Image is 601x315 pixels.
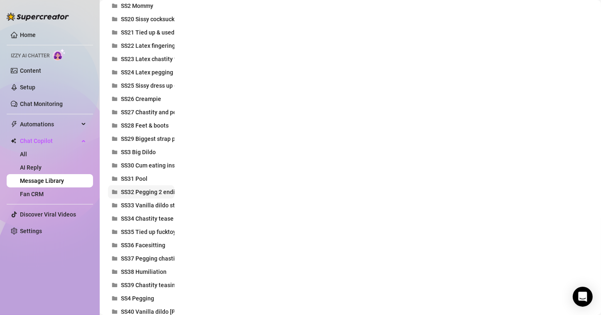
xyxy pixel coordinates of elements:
[112,269,118,275] span: folder
[20,118,79,131] span: Automations
[121,42,175,49] span: SS22 Latex fingering
[121,215,229,222] span: SS34 Chastity tease & denial in stockings
[108,225,174,239] button: SS35 Tied up fucktoy creampie
[121,242,165,249] span: SS36 Facesitting
[7,12,69,21] img: logo-BBDzfeDw.svg
[108,159,174,172] button: SS30 Cum eating instructions
[108,292,174,305] button: SS4 Pegging
[112,242,118,248] span: folder
[108,52,174,66] button: SS23 Latex chastity tease
[108,239,174,252] button: SS36 Facesitting
[20,84,35,91] a: Setup
[112,43,118,49] span: folder
[112,149,118,155] span: folder
[20,228,42,234] a: Settings
[108,39,174,52] button: SS22 Latex fingering
[121,69,173,76] span: SS24 Latex pegging
[112,162,118,168] span: folder
[121,122,169,129] span: SS28 Feet & boots
[108,278,174,292] button: SS39 Chastity teasing
[108,12,174,26] button: SS20 Sissy cocksucking
[112,16,118,22] span: folder
[112,256,118,261] span: folder
[112,3,118,9] span: folder
[121,229,202,235] span: SS35 Tied up fucktoy creampie
[112,136,118,142] span: folder
[108,92,174,106] button: SS26 Creampie
[20,164,42,171] a: AI Reply
[20,211,76,218] a: Discover Viral Videos
[108,199,174,212] button: SS33 Vanilla dildo stockings [PERSON_NAME]
[121,96,161,102] span: SS26 Creampie
[108,106,174,119] button: SS27 Chastity and pegging
[112,229,118,235] span: folder
[108,132,174,145] button: SS29 Biggest strap pegging
[121,295,154,302] span: SS4 Pegging
[108,119,174,132] button: SS28 Feet & boots
[20,67,41,74] a: Content
[20,177,64,184] a: Message Library
[112,309,118,315] span: folder
[121,202,241,209] span: SS33 Vanilla dildo stockings [PERSON_NAME]
[112,109,118,115] span: folder
[108,185,174,199] button: SS32 Pegging 2 endings
[121,255,180,262] span: SS37 Pegging chastity
[121,56,189,62] span: SS23 Latex chastity tease
[112,83,118,89] span: folder
[121,175,147,182] span: SS31 Pool
[121,282,179,288] span: SS39 Chastity teasing
[121,135,194,142] span: SS29 Biggest strap pegging
[11,52,49,60] span: Izzy AI Chatter
[20,191,44,197] a: Fan CRM
[11,121,17,128] span: thunderbolt
[108,172,174,185] button: SS31 Pool
[112,96,118,102] span: folder
[108,265,174,278] button: SS38 Humiliation
[121,82,214,89] span: SS25 Sissy dress up + masturbation
[53,49,66,61] img: AI Chatter
[112,282,118,288] span: folder
[121,189,184,195] span: SS32 Pegging 2 endings
[112,123,118,128] span: folder
[20,151,27,157] a: All
[20,101,63,107] a: Chat Monitoring
[112,216,118,221] span: folder
[108,79,174,92] button: SS25 Sissy dress up + masturbation
[108,66,174,79] button: SS24 Latex pegging
[121,29,189,36] span: SS21 Tied up & used latex
[112,202,118,208] span: folder
[121,16,183,22] span: SS20 Sissy cocksucking
[108,26,174,39] button: SS21 Tied up & used latex
[112,295,118,301] span: folder
[121,149,156,155] span: SS3 Big Dildo
[108,252,174,265] button: SS37 Pegging chastity
[121,308,214,315] span: SS40 Vanilla dildo [PERSON_NAME]
[121,2,153,9] span: SS2 Mommy
[108,145,174,159] button: SS3 Big Dildo
[20,32,36,38] a: Home
[121,109,191,116] span: SS27 Chastity and pegging
[108,212,174,225] button: SS34 Chastity tease & denial in stockings
[11,138,16,144] img: Chat Copilot
[121,162,199,169] span: SS30 Cum eating instructions
[112,189,118,195] span: folder
[121,268,167,275] span: SS38 Humiliation
[112,69,118,75] span: folder
[112,56,118,62] span: folder
[112,176,118,182] span: folder
[573,287,593,307] div: Open Intercom Messenger
[20,134,79,148] span: Chat Copilot
[112,30,118,35] span: folder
